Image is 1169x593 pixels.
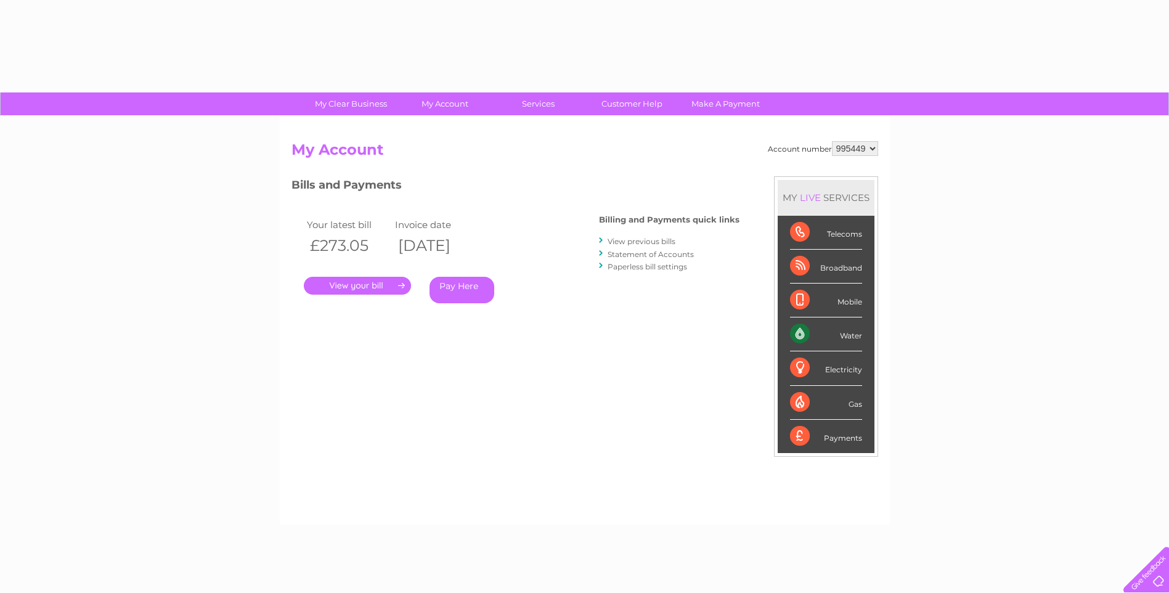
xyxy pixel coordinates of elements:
[790,250,862,284] div: Broadband
[430,277,494,303] a: Pay Here
[790,317,862,351] div: Water
[304,277,411,295] a: .
[300,92,402,115] a: My Clear Business
[291,176,739,198] h3: Bills and Payments
[581,92,683,115] a: Customer Help
[304,216,393,233] td: Your latest bill
[392,216,481,233] td: Invoice date
[487,92,589,115] a: Services
[394,92,495,115] a: My Account
[790,386,862,420] div: Gas
[392,233,481,258] th: [DATE]
[608,237,675,246] a: View previous bills
[790,284,862,317] div: Mobile
[790,351,862,385] div: Electricity
[608,262,687,271] a: Paperless bill settings
[778,180,874,215] div: MY SERVICES
[768,141,878,156] div: Account number
[599,215,739,224] h4: Billing and Payments quick links
[304,233,393,258] th: £273.05
[790,420,862,453] div: Payments
[790,216,862,250] div: Telecoms
[608,250,694,259] a: Statement of Accounts
[675,92,776,115] a: Make A Payment
[291,141,878,165] h2: My Account
[797,192,823,203] div: LIVE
